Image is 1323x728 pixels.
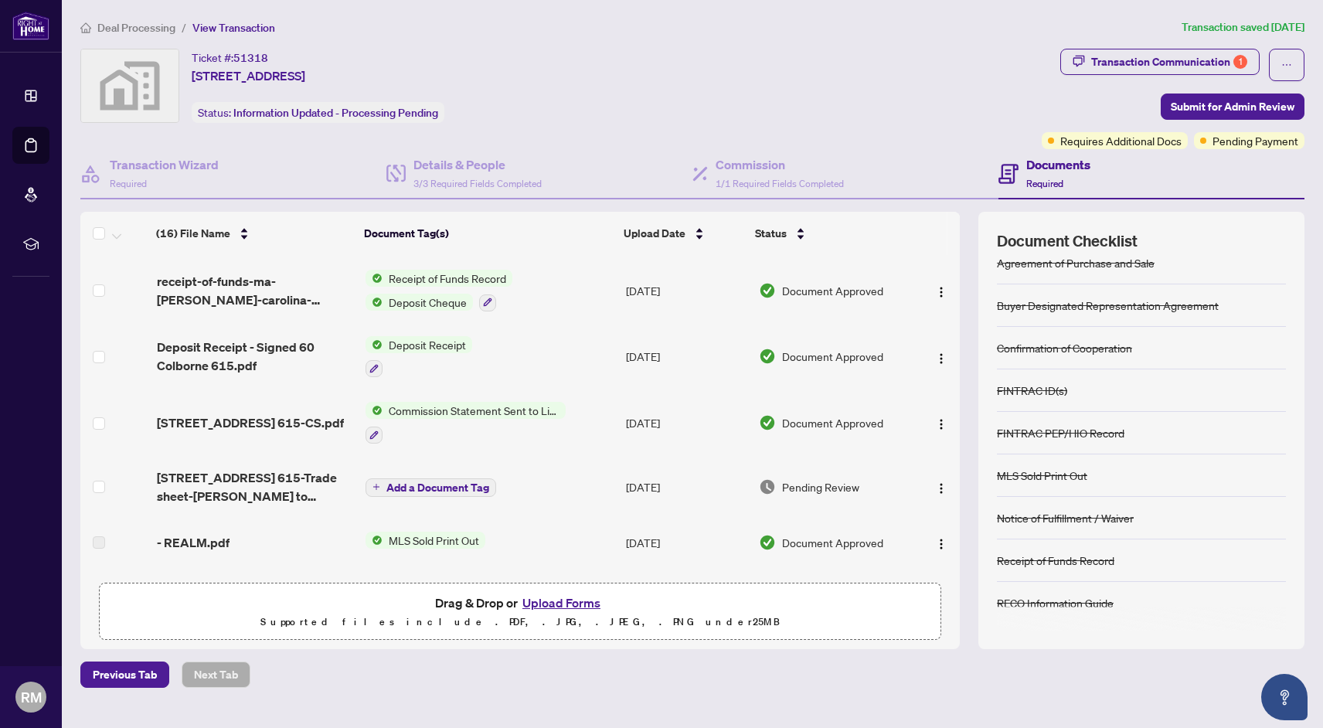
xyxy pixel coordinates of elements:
[192,102,444,123] div: Status:
[620,324,753,390] td: [DATE]
[157,272,353,309] span: receipt-of-funds-ma-[PERSON_NAME]-carolina-[PERSON_NAME]-20250915-082647 1 1.pdf
[383,336,472,353] span: Deposit Receipt
[624,225,685,242] span: Upload Date
[782,534,883,551] span: Document Approved
[997,230,1138,252] span: Document Checklist
[1171,94,1294,119] span: Submit for Admin Review
[366,402,383,419] img: Status Icon
[157,468,353,505] span: [STREET_ADDRESS] 615-Trade sheet-[PERSON_NAME] to reivew.pdf
[759,534,776,551] img: Document Status
[620,390,753,456] td: [DATE]
[192,49,268,66] div: Ticket #:
[929,278,954,303] button: Logo
[1060,132,1182,149] span: Requires Additional Docs
[716,155,844,174] h4: Commission
[929,475,954,499] button: Logo
[1233,55,1247,69] div: 1
[383,270,512,287] span: Receipt of Funds Record
[93,662,157,687] span: Previous Tab
[997,424,1124,441] div: FINTRAC PEP/HIO Record
[782,348,883,365] span: Document Approved
[97,21,175,35] span: Deal Processing
[157,413,344,432] span: [STREET_ADDRESS] 615-CS.pdf
[997,594,1114,611] div: RECO Information Guide
[366,477,496,497] button: Add a Document Tag
[997,382,1067,399] div: FINTRAC ID(s)
[192,21,275,35] span: View Transaction
[1281,60,1292,70] span: ellipsis
[749,212,910,255] th: Status
[366,270,383,287] img: Status Icon
[1091,49,1247,74] div: Transaction Communication
[929,530,954,555] button: Logo
[1261,674,1308,720] button: Open asap
[935,538,947,550] img: Logo
[366,294,383,311] img: Status Icon
[413,155,542,174] h4: Details & People
[413,178,542,189] span: 3/3 Required Fields Completed
[759,348,776,365] img: Document Status
[1060,49,1260,75] button: Transaction Communication1
[157,338,353,375] span: Deposit Receipt - Signed 60 Colborne 615.pdf
[110,178,147,189] span: Required
[935,418,947,430] img: Logo
[383,532,485,549] span: MLS Sold Print Out
[366,336,383,353] img: Status Icon
[759,478,776,495] img: Document Status
[759,414,776,431] img: Document Status
[997,339,1132,356] div: Confirmation of Cooperation
[620,567,753,634] td: [DATE]
[182,662,250,688] button: Next Tab
[997,297,1219,314] div: Buyer Designated Representation Agreement
[12,12,49,40] img: logo
[358,212,617,255] th: Document Tag(s)
[1026,155,1090,174] h4: Documents
[755,225,787,242] span: Status
[366,270,512,311] button: Status IconReceipt of Funds RecordStatus IconDeposit Cheque
[782,414,883,431] span: Document Approved
[620,456,753,518] td: [DATE]
[929,344,954,369] button: Logo
[21,686,42,708] span: RM
[997,509,1134,526] div: Notice of Fulfillment / Waiver
[109,613,931,631] p: Supported files include .PDF, .JPG, .JPEG, .PNG under 25 MB
[782,478,859,495] span: Pending Review
[620,518,753,567] td: [DATE]
[386,482,489,493] span: Add a Document Tag
[997,467,1087,484] div: MLS Sold Print Out
[182,19,186,36] li: /
[383,294,473,311] span: Deposit Cheque
[100,583,940,641] span: Drag & Drop orUpload FormsSupported files include .PDF, .JPG, .JPEG, .PNG under25MB
[366,402,566,444] button: Status IconCommission Statement Sent to Listing Brokerage
[1212,132,1298,149] span: Pending Payment
[157,533,230,552] span: - REALM.pdf
[518,593,605,613] button: Upload Forms
[156,225,230,242] span: (16) File Name
[80,662,169,688] button: Previous Tab
[366,532,383,549] img: Status Icon
[372,483,380,491] span: plus
[997,254,1155,271] div: Agreement of Purchase and Sale
[81,49,179,122] img: svg%3e
[1161,94,1304,120] button: Submit for Admin Review
[233,106,438,120] span: Information Updated - Processing Pending
[383,402,566,419] span: Commission Statement Sent to Listing Brokerage
[759,282,776,299] img: Document Status
[620,257,753,324] td: [DATE]
[935,352,947,365] img: Logo
[150,212,358,255] th: (16) File Name
[617,212,750,255] th: Upload Date
[935,482,947,495] img: Logo
[233,51,268,65] span: 51318
[935,286,947,298] img: Logo
[929,410,954,435] button: Logo
[366,478,496,497] button: Add a Document Tag
[435,593,605,613] span: Drag & Drop or
[366,532,485,549] button: Status IconMLS Sold Print Out
[1026,178,1063,189] span: Required
[782,282,883,299] span: Document Approved
[192,66,305,85] span: [STREET_ADDRESS]
[716,178,844,189] span: 1/1 Required Fields Completed
[997,552,1114,569] div: Receipt of Funds Record
[1182,19,1304,36] article: Transaction saved [DATE]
